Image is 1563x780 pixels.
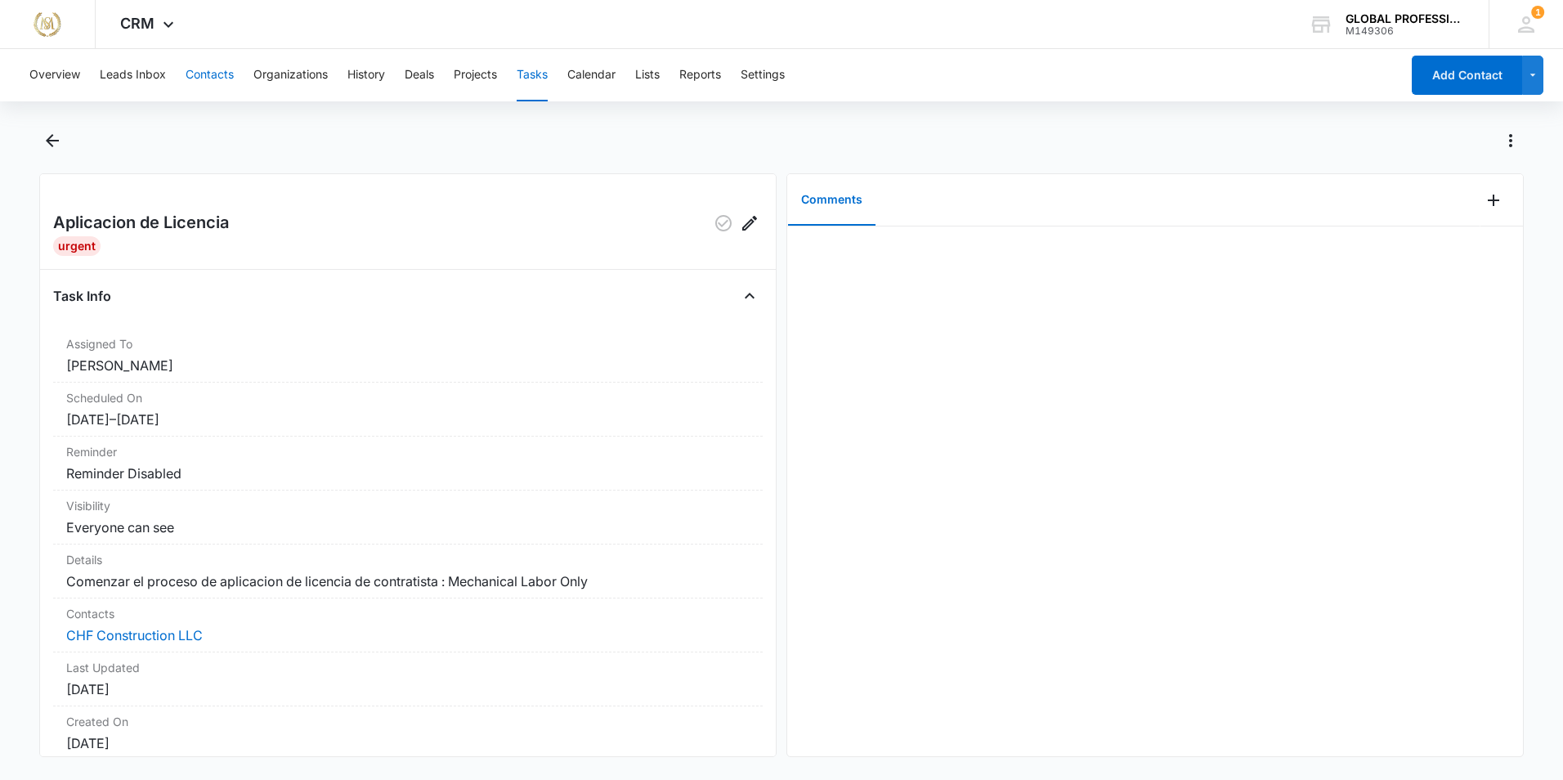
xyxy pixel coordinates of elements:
[53,383,763,437] div: Scheduled On[DATE]–[DATE]
[567,49,616,101] button: Calendar
[120,15,155,32] span: CRM
[53,598,763,652] div: ContactsCHF Construction LLC
[737,210,763,236] button: Edit
[1412,56,1522,95] button: Add Contact
[1480,187,1507,213] button: Add Comment
[66,497,750,514] dt: Visibility
[1531,6,1544,19] div: notifications count
[29,49,80,101] button: Overview
[253,49,328,101] button: Organizations
[39,128,65,154] button: Back
[737,283,763,309] button: Close
[66,659,750,676] dt: Last Updated
[53,286,111,306] h4: Task Info
[66,518,750,537] dd: Everyone can see
[454,49,497,101] button: Projects
[1346,12,1465,25] div: account name
[66,713,750,730] dt: Created On
[1531,6,1544,19] span: 1
[679,49,721,101] button: Reports
[635,49,660,101] button: Lists
[788,175,876,226] button: Comments
[53,236,101,256] div: Urgent
[66,356,750,375] dd: [PERSON_NAME]
[66,605,750,622] dt: Contacts
[66,572,750,591] dd: Comenzar el proceso de aplicacion de licencia de contratista : Mechanical Labor Only
[1346,25,1465,37] div: account id
[66,551,750,568] dt: Details
[66,679,750,699] dd: [DATE]
[53,491,763,545] div: VisibilityEveryone can see
[66,389,750,406] dt: Scheduled On
[33,10,62,39] img: Manuel Sierra Does Marketing
[405,49,434,101] button: Deals
[53,437,763,491] div: ReminderReminder Disabled
[53,706,763,760] div: Created On[DATE]
[66,464,750,483] dd: Reminder Disabled
[66,627,203,643] a: CHF Construction LLC
[741,49,785,101] button: Settings
[66,410,750,429] dd: [DATE] – [DATE]
[53,652,763,706] div: Last Updated[DATE]
[347,49,385,101] button: History
[517,49,548,101] button: Tasks
[66,443,750,460] dt: Reminder
[186,49,234,101] button: Contacts
[53,329,763,383] div: Assigned To[PERSON_NAME]
[53,545,763,598] div: DetailsComenzar el proceso de aplicacion de licencia de contratista : Mechanical Labor Only
[66,733,750,753] dd: [DATE]
[53,210,229,236] h2: Aplicacion de Licencia
[66,335,750,352] dt: Assigned To
[1498,128,1524,154] button: Actions
[100,49,166,101] button: Leads Inbox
